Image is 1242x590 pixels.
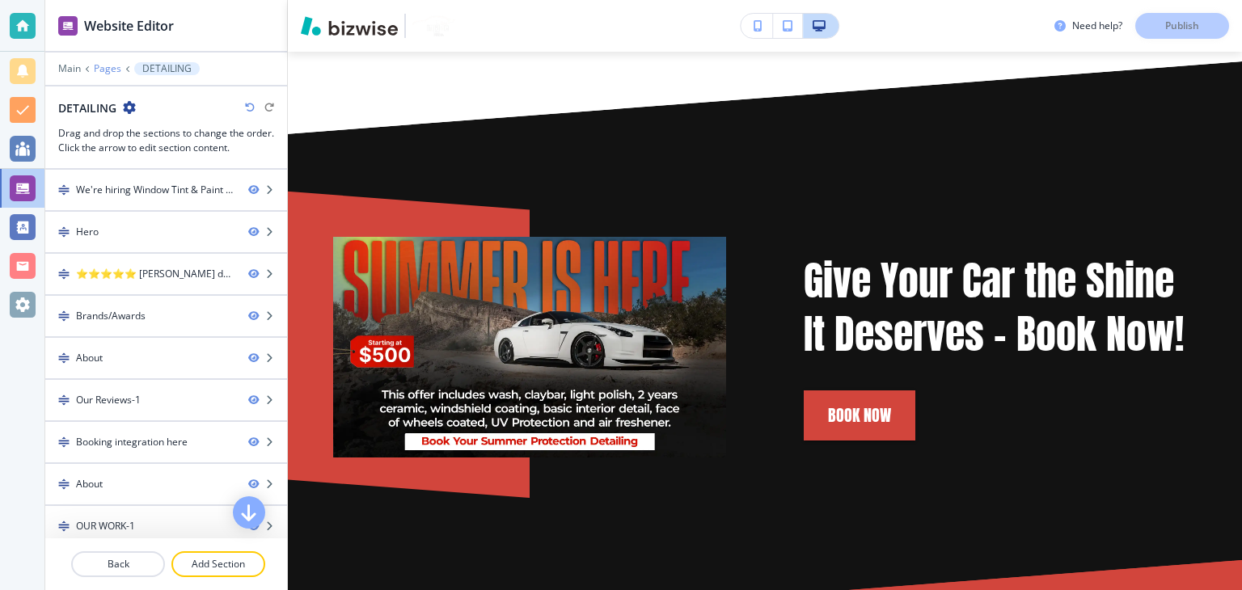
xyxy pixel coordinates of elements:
[45,170,287,210] div: DragWe're hiring Window Tint & Paint Protection Film Installers – apply now to join our team! Con...
[76,351,103,365] div: About
[45,506,287,546] div: DragOUR WORK-1
[301,16,398,36] img: Bizwise Logo
[58,352,70,364] img: Drag
[58,394,70,406] img: Drag
[45,380,287,420] div: DragOur Reviews-1
[76,183,235,197] div: We're hiring Window Tint & Paint Protection Film Installers – apply now to join our team! Contact...
[45,212,287,252] div: DragHero
[45,296,287,336] div: DragBrands/Awards
[94,63,121,74] button: Pages
[73,557,163,571] p: Back
[76,309,146,323] div: Brands/Awards
[76,267,235,281] div: ⭐⭐⭐⭐⭐ Chris does an exceptional job on our vehicles, but he made this van look SUPERB. He goes ab...
[76,393,141,407] div: Our Reviews-1
[76,477,103,491] div: About
[58,520,70,532] img: Drag
[58,268,70,280] img: Drag
[58,184,70,196] img: Drag
[45,464,287,504] div: DragAbout
[134,62,200,75] button: DETAILING
[58,310,70,322] img: Drag
[804,254,1197,361] p: Give Your Car the Shine It Deserves – Book Now!
[58,63,81,74] button: Main
[58,226,70,238] img: Drag
[171,551,265,577] button: Add Section
[58,16,78,36] img: editor icon
[45,254,287,294] div: Drag⭐⭐⭐⭐⭐ [PERSON_NAME] does an exceptional job on our vehicles, but he made this van look SUPERB...
[71,551,165,577] button: Back
[804,390,915,440] button: Book now
[76,519,135,533] div: OUR WORK-1
[333,237,726,457] img: <p>Give Your Car the Shine It Deserves – Book Now!</p>
[173,557,264,571] p: Add Section
[45,338,287,378] div: DragAbout
[142,63,192,74] p: DETAILING
[58,478,70,490] img: Drag
[58,126,274,155] h3: Drag and drop the sections to change the order. Click the arrow to edit section content.
[58,436,70,448] img: Drag
[1072,19,1122,33] h3: Need help?
[45,422,287,462] div: DragBooking integration here
[58,99,116,116] h2: DETAILING
[76,435,188,449] div: Booking integration here
[412,15,456,36] img: Your Logo
[84,16,174,36] h2: Website Editor
[76,225,99,239] div: Hero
